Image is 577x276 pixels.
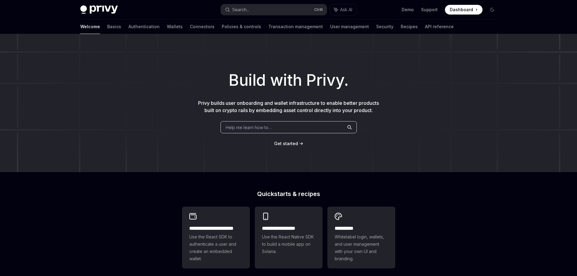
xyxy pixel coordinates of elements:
a: Authentication [128,19,160,34]
span: Privy builds user onboarding and wallet infrastructure to enable better products built on crypto ... [198,100,379,113]
a: Dashboard [445,5,482,15]
a: Transaction management [268,19,323,34]
button: Search...CtrlK [221,4,327,15]
a: User management [330,19,369,34]
a: Connectors [190,19,214,34]
a: Wallets [167,19,183,34]
h1: Build with Privy. [10,68,567,92]
a: **** *****Whitelabel login, wallets, and user management with your own UI and branding. [327,207,395,268]
a: Recipes [401,19,418,34]
a: Security [376,19,393,34]
span: Get started [274,141,298,146]
a: Basics [107,19,121,34]
span: Ask AI [340,7,352,13]
h2: Quickstarts & recipes [182,191,395,197]
button: Toggle dark mode [487,5,497,15]
a: Get started [274,141,298,147]
button: Ask AI [330,4,356,15]
a: API reference [425,19,454,34]
a: Welcome [80,19,100,34]
span: Use the React SDK to authenticate a user and create an embedded wallet. [189,233,243,262]
a: **** **** **** ***Use the React Native SDK to build a mobile app on Solana. [255,207,323,268]
img: dark logo [80,5,118,14]
span: Ctrl K [314,7,323,12]
span: Dashboard [450,7,473,13]
span: Use the React Native SDK to build a mobile app on Solana. [262,233,315,255]
div: Search... [232,6,249,13]
a: Policies & controls [222,19,261,34]
a: Support [421,7,438,13]
a: Demo [402,7,414,13]
span: Help me learn how to… [226,124,272,131]
span: Whitelabel login, wallets, and user management with your own UI and branding. [335,233,388,262]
